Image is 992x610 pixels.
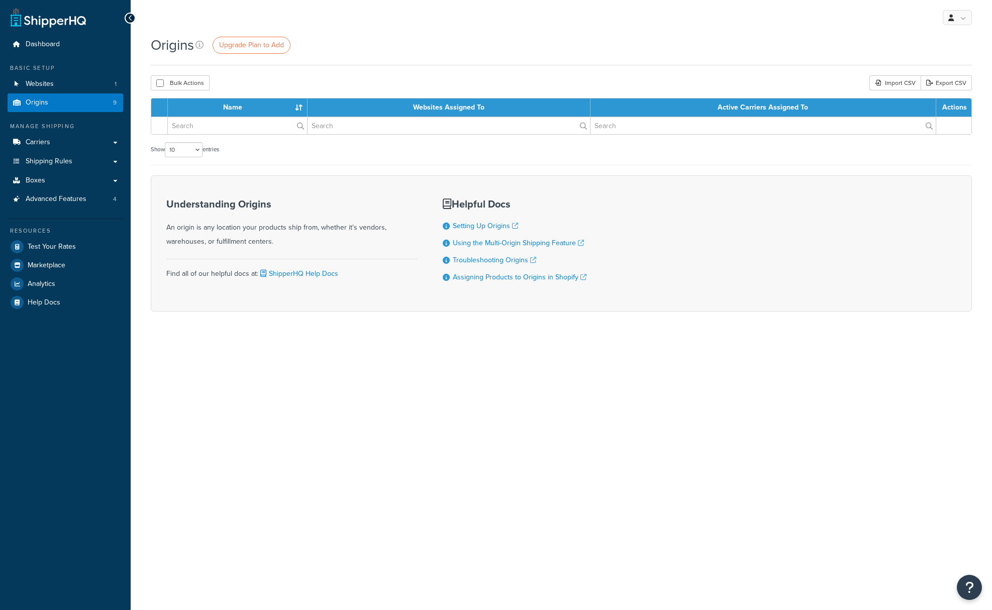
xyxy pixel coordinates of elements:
span: Marketplace [28,261,65,270]
th: Name [168,98,308,117]
a: Analytics [8,275,123,293]
span: 1 [115,80,117,88]
a: Troubleshooting Origins [453,255,536,265]
div: Find all of our helpful docs at: [166,259,418,281]
input: Search [308,117,590,134]
span: 4 [113,195,117,204]
a: Marketplace [8,256,123,274]
label: Show entries [151,142,219,157]
span: Test Your Rates [28,243,76,251]
input: Search [590,117,936,134]
h3: Understanding Origins [166,198,418,210]
li: Advanced Features [8,190,123,209]
a: Dashboard [8,35,123,54]
h1: Origins [151,35,194,55]
select: Showentries [165,142,203,157]
a: Advanced Features 4 [8,190,123,209]
input: Search [168,117,307,134]
div: Resources [8,227,123,235]
span: Shipping Rules [26,157,72,166]
span: Analytics [28,280,55,288]
h3: Helpful Docs [443,198,586,210]
a: Boxes [8,171,123,190]
div: Manage Shipping [8,122,123,131]
span: Carriers [26,138,50,147]
li: Websites [8,75,123,93]
span: Boxes [26,176,45,185]
a: Setting Up Origins [453,221,518,231]
a: ShipperHQ Home [11,8,86,28]
a: Using the Multi-Origin Shipping Feature [453,238,584,248]
span: Dashboard [26,40,60,49]
a: Export CSV [921,75,972,90]
div: An origin is any location your products ship from, whether it's vendors, warehouses, or fulfillme... [166,198,418,249]
th: Websites Assigned To [308,98,590,117]
a: Test Your Rates [8,238,123,256]
a: Assigning Products to Origins in Shopify [453,272,586,282]
div: Import CSV [869,75,921,90]
span: Advanced Features [26,195,86,204]
a: Upgrade Plan to Add [213,37,290,54]
a: Shipping Rules [8,152,123,171]
span: Origins [26,98,48,107]
div: Basic Setup [8,64,123,72]
a: ShipperHQ Help Docs [258,268,338,279]
a: Websites 1 [8,75,123,93]
span: 9 [113,98,117,107]
a: Help Docs [8,293,123,312]
span: Help Docs [28,298,60,307]
span: Upgrade Plan to Add [219,40,284,50]
a: Carriers [8,133,123,152]
a: Origins 9 [8,93,123,112]
button: Open Resource Center [957,575,982,600]
button: Bulk Actions [151,75,210,90]
span: Websites [26,80,54,88]
th: Actions [936,98,971,117]
th: Active Carriers Assigned To [590,98,936,117]
li: Origins [8,93,123,112]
